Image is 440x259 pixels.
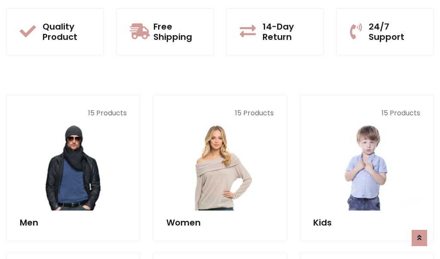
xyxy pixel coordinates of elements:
h5: Free Shipping [153,21,200,42]
h5: Men [20,217,127,228]
h5: Kids [313,217,420,228]
h5: 24/7 Support [369,21,420,42]
h5: 14-Day Return [263,21,310,42]
h5: Quality Product [43,21,90,42]
p: 15 Products [166,108,273,118]
p: 15 Products [313,108,420,118]
h5: Women [166,217,273,228]
p: 15 Products [20,108,127,118]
